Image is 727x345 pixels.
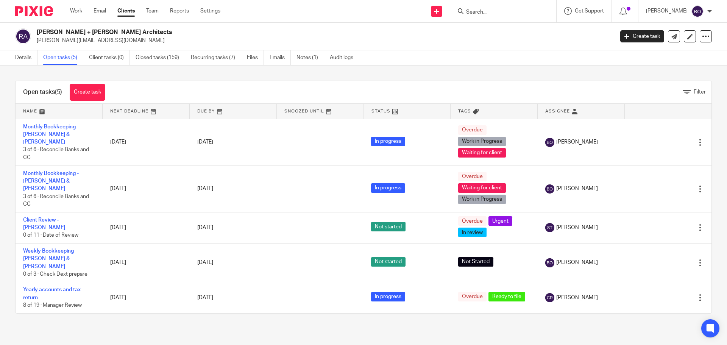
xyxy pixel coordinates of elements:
td: [DATE] [103,212,190,243]
a: Emails [270,50,291,65]
a: Client Review - [PERSON_NAME] [23,217,65,230]
span: Work in Progress [458,137,506,146]
span: Waiting for client [458,148,506,158]
span: Overdue [458,125,487,135]
span: Filter [694,89,706,95]
span: Waiting for client [458,183,506,193]
span: 0 of 3 · Check Dext prepare [23,272,87,277]
span: In progress [371,292,405,301]
span: [PERSON_NAME] [556,294,598,301]
span: [DATE] [197,260,213,265]
span: 3 of 6 · Reconcile Banks and CC [23,147,89,161]
a: Monthly Bookkeeping - [PERSON_NAME] & [PERSON_NAME] [23,171,79,192]
a: Clients [117,7,135,15]
a: Yearly accounts and tax return [23,287,81,300]
a: Reports [170,7,189,15]
a: Files [247,50,264,65]
a: Details [15,50,37,65]
a: Notes (1) [296,50,324,65]
h2: [PERSON_NAME] + [PERSON_NAME] Architects [37,28,495,36]
a: Closed tasks (159) [136,50,185,65]
span: [DATE] [197,295,213,300]
span: [PERSON_NAME] [556,259,598,266]
a: Create task [70,84,105,101]
span: [DATE] [197,139,213,145]
img: Pixie [15,6,53,16]
span: [PERSON_NAME] [556,185,598,192]
span: Ready to file [488,292,525,301]
a: Recurring tasks (7) [191,50,241,65]
span: Not started [371,222,406,231]
span: Snoozed Until [284,109,324,113]
span: Tags [458,109,471,113]
span: Not started [371,257,406,267]
img: svg%3E [545,258,554,267]
img: svg%3E [545,184,554,194]
p: [PERSON_NAME] [646,7,688,15]
a: Monthly Bookkeeping - [PERSON_NAME] & [PERSON_NAME] [23,124,79,145]
span: Work in Progress [458,195,506,204]
span: 3 of 6 · Reconcile Banks and CC [23,194,89,207]
span: [PERSON_NAME] [556,138,598,146]
span: [DATE] [197,186,213,192]
a: Create task [620,30,664,42]
td: [DATE] [103,282,190,313]
a: Open tasks (5) [43,50,83,65]
span: Urgent [488,216,512,226]
span: Status [371,109,390,113]
span: Not Started [458,257,493,267]
span: 0 of 11 · Date of Review [23,233,78,238]
a: Email [94,7,106,15]
img: svg%3E [691,5,704,17]
a: Team [146,7,159,15]
input: Search [465,9,534,16]
span: Get Support [575,8,604,14]
a: Client tasks (0) [89,50,130,65]
span: Overdue [458,216,487,226]
td: [DATE] [103,243,190,282]
span: 8 of 19 · Manager Review [23,303,82,308]
span: In progress [371,137,405,146]
td: [DATE] [103,119,190,165]
span: In progress [371,183,405,193]
a: Settings [200,7,220,15]
img: svg%3E [545,138,554,147]
img: svg%3E [545,223,554,232]
span: [DATE] [197,225,213,230]
a: Weekly Bookkeeping [PERSON_NAME] & [PERSON_NAME] [23,248,74,269]
p: [PERSON_NAME][EMAIL_ADDRESS][DOMAIN_NAME] [37,37,609,44]
td: [DATE] [103,165,190,212]
img: svg%3E [545,293,554,302]
span: In review [458,228,487,237]
a: Work [70,7,82,15]
a: Audit logs [330,50,359,65]
span: Overdue [458,172,487,181]
span: (5) [55,89,62,95]
span: [PERSON_NAME] [556,224,598,231]
img: svg%3E [15,28,31,44]
h1: Open tasks [23,88,62,96]
span: Overdue [458,292,487,301]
